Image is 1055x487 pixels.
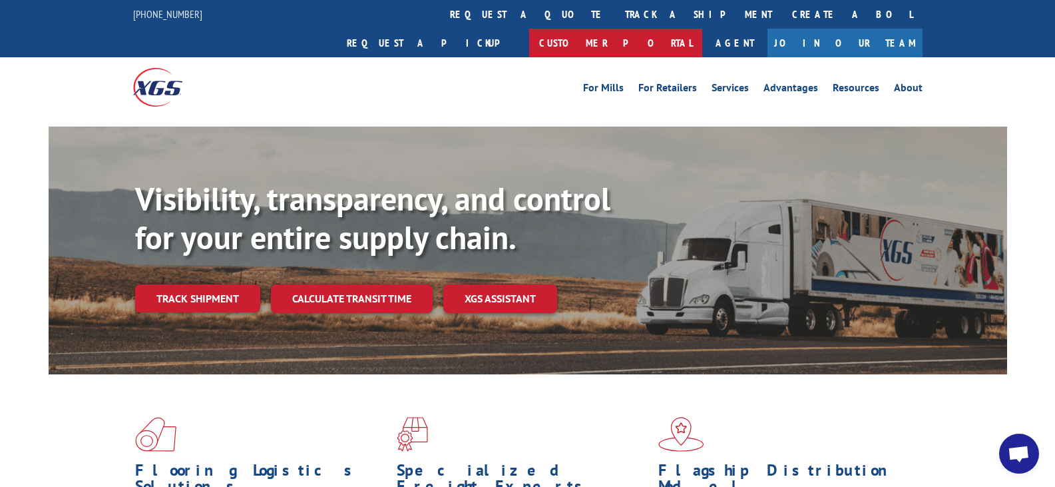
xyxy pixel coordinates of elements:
a: Services [712,83,749,97]
a: Join Our Team [767,29,923,57]
a: Advantages [763,83,818,97]
b: Visibility, transparency, and control for your entire supply chain. [135,178,610,258]
img: xgs-icon-flagship-distribution-model-red [658,417,704,452]
a: Agent [702,29,767,57]
a: For Retailers [638,83,697,97]
a: Resources [833,83,879,97]
a: About [894,83,923,97]
a: XGS ASSISTANT [443,284,557,313]
a: Customer Portal [529,29,702,57]
img: xgs-icon-total-supply-chain-intelligence-red [135,417,176,452]
a: Request a pickup [337,29,529,57]
a: For Mills [583,83,624,97]
a: [PHONE_NUMBER] [133,7,202,21]
img: xgs-icon-focused-on-flooring-red [397,417,428,452]
a: Track shipment [135,284,260,312]
a: Calculate transit time [271,284,433,313]
div: Open chat [999,434,1039,474]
